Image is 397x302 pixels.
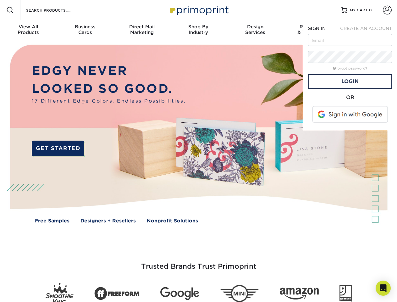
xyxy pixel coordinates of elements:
a: Login [308,74,392,89]
h3: Trusted Brands Trust Primoprint [15,247,383,278]
span: CREATE AN ACCOUNT [340,26,392,31]
p: EDGY NEVER [32,62,186,80]
a: Free Samples [35,217,69,225]
div: OR [308,94,392,101]
div: & Templates [284,24,340,35]
a: GET STARTED [32,141,84,156]
div: Cards [57,24,113,35]
span: Resources [284,24,340,30]
a: DesignServices [227,20,284,40]
a: Direct MailMarketing [113,20,170,40]
span: SIGN IN [308,26,326,31]
p: LOOKED SO GOOD. [32,80,186,98]
span: Business [57,24,113,30]
span: MY CART [350,8,368,13]
span: 17 Different Edge Colors. Endless Possibilities. [32,98,186,105]
a: Nonprofit Solutions [147,217,198,225]
img: Primoprint [167,3,230,17]
span: Shop By [170,24,227,30]
a: Resources& Templates [284,20,340,40]
iframe: Google Customer Reviews [2,283,53,300]
a: Designers + Resellers [80,217,136,225]
div: Industry [170,24,227,35]
div: Marketing [113,24,170,35]
img: Google [160,287,199,300]
a: forgot password? [333,66,367,70]
span: Design [227,24,284,30]
div: Services [227,24,284,35]
div: Open Intercom Messenger [376,281,391,296]
img: Goodwill [339,285,352,302]
a: Shop ByIndustry [170,20,227,40]
span: 0 [369,8,372,12]
a: BusinessCards [57,20,113,40]
span: Direct Mail [113,24,170,30]
img: Amazon [280,288,319,300]
input: SEARCH PRODUCTS..... [25,6,87,14]
input: Email [308,34,392,46]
